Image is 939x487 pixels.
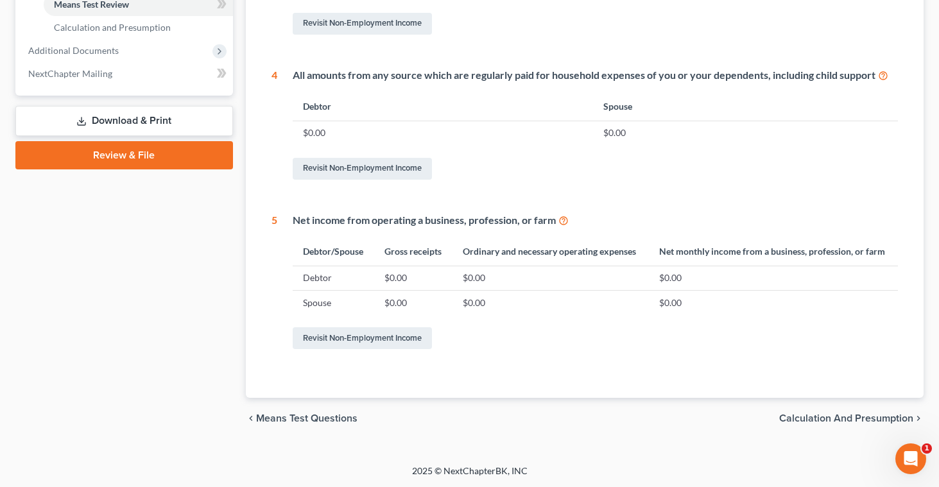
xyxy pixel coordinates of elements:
td: $0.00 [649,266,898,290]
a: Revisit Non-Employment Income [293,158,432,180]
iframe: Intercom live chat [895,443,926,474]
a: Download & Print [15,106,233,136]
td: $0.00 [452,291,648,315]
span: Additional Documents [28,45,119,56]
i: chevron_left [246,413,256,423]
i: chevron_right [913,413,924,423]
div: Net income from operating a business, profession, or farm [293,213,898,228]
th: Debtor [293,93,594,121]
th: Gross receipts [374,238,452,266]
button: Calculation and Presumption chevron_right [779,413,924,423]
span: Calculation and Presumption [54,22,171,33]
div: 5 [271,213,277,352]
span: Calculation and Presumption [779,413,913,423]
div: All amounts from any source which are regularly paid for household expenses of you or your depend... [293,68,898,83]
th: Debtor/Spouse [293,238,374,266]
td: $0.00 [593,121,898,145]
td: Spouse [293,291,374,315]
td: $0.00 [452,266,648,290]
td: $0.00 [374,266,452,290]
button: chevron_left Means Test Questions [246,413,358,423]
td: Debtor [293,266,374,290]
div: 4 [271,68,277,182]
span: Means Test Questions [256,413,358,423]
span: 1 [922,443,932,454]
a: Review & File [15,141,233,169]
th: Net monthly income from a business, profession, or farm [649,238,898,266]
a: Revisit Non-Employment Income [293,13,432,35]
a: Revisit Non-Employment Income [293,327,432,349]
th: Ordinary and necessary operating expenses [452,238,648,266]
th: Spouse [593,93,898,121]
span: NextChapter Mailing [28,68,112,79]
td: $0.00 [649,291,898,315]
td: $0.00 [293,121,594,145]
a: NextChapter Mailing [18,62,233,85]
a: Calculation and Presumption [44,16,233,39]
td: $0.00 [374,291,452,315]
